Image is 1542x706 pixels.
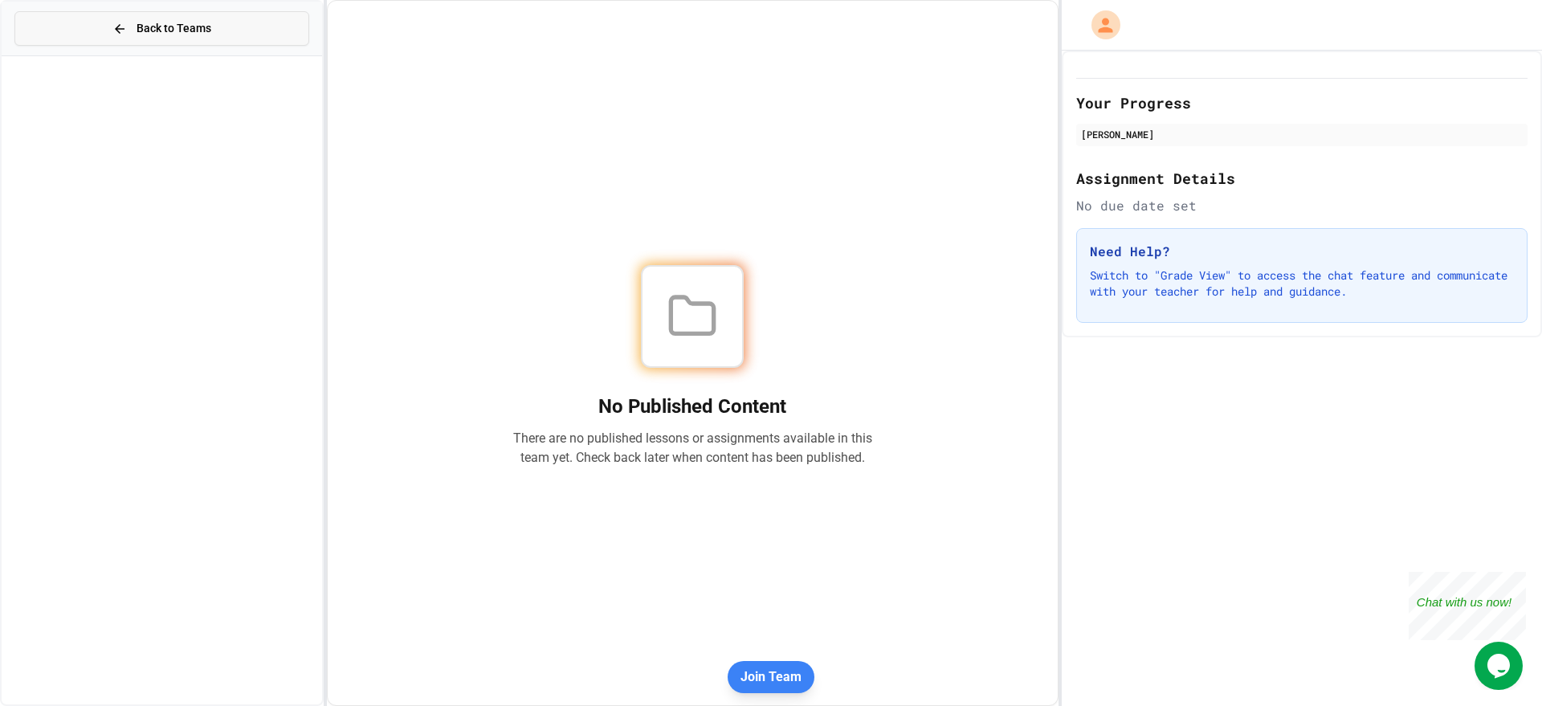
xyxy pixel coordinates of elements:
[1090,242,1514,261] h3: Need Help?
[1409,572,1526,640] iframe: chat widget
[1090,267,1514,300] p: Switch to "Grade View" to access the chat feature and communicate with your teacher for help and ...
[1076,196,1528,215] div: No due date set
[1076,167,1528,190] h2: Assignment Details
[512,429,872,467] p: There are no published lessons or assignments available in this team yet. Check back later when c...
[1081,127,1523,141] div: [PERSON_NAME]
[512,394,872,419] h2: No Published Content
[1475,642,1526,690] iframe: chat widget
[1076,92,1528,114] h2: Your Progress
[14,11,309,46] button: Back to Teams
[137,20,211,37] span: Back to Teams
[1075,6,1124,43] div: My Account
[728,661,814,693] button: Join Team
